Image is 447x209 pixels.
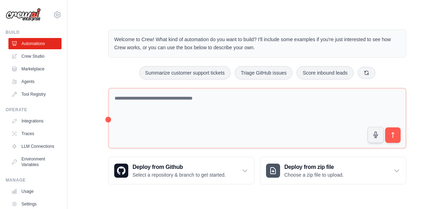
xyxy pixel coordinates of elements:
[284,171,344,178] p: Choose a zip file to upload.
[132,163,226,171] h3: Deploy from Github
[8,38,61,49] a: Automations
[235,66,292,80] button: Triage GitHub issues
[8,141,61,152] a: LLM Connections
[132,171,226,178] p: Select a repository & branch to get started.
[8,63,61,75] a: Marketplace
[8,51,61,62] a: Crew Studio
[8,76,61,87] a: Agents
[8,89,61,100] a: Tool Registry
[139,66,231,80] button: Summarize customer support tickets
[6,107,61,113] div: Operate
[6,8,41,21] img: Logo
[8,115,61,127] a: Integrations
[297,66,354,80] button: Score inbound leads
[8,186,61,197] a: Usage
[6,30,61,35] div: Build
[284,163,344,171] h3: Deploy from zip file
[6,177,61,183] div: Manage
[8,153,61,170] a: Environment Variables
[8,128,61,139] a: Traces
[114,36,400,52] p: Welcome to Crew! What kind of automation do you want to build? I'll include some examples if you'...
